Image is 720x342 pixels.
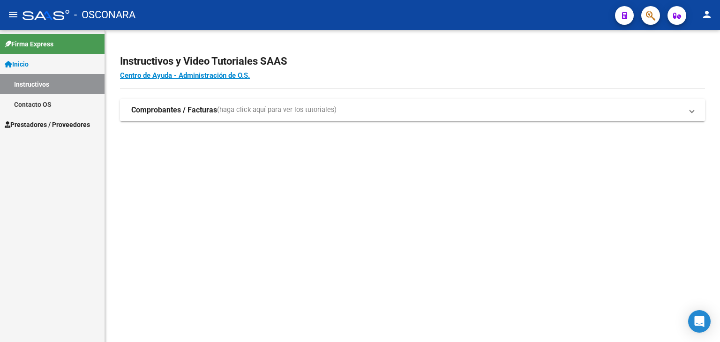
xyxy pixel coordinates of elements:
[701,9,712,20] mat-icon: person
[120,71,250,80] a: Centro de Ayuda - Administración de O.S.
[131,105,217,115] strong: Comprobantes / Facturas
[7,9,19,20] mat-icon: menu
[688,310,711,333] div: Open Intercom Messenger
[5,39,53,49] span: Firma Express
[120,99,705,121] mat-expansion-panel-header: Comprobantes / Facturas(haga click aquí para ver los tutoriales)
[217,105,337,115] span: (haga click aquí para ver los tutoriales)
[5,119,90,130] span: Prestadores / Proveedores
[5,59,29,69] span: Inicio
[74,5,135,25] span: - OSCONARA
[120,52,705,70] h2: Instructivos y Video Tutoriales SAAS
